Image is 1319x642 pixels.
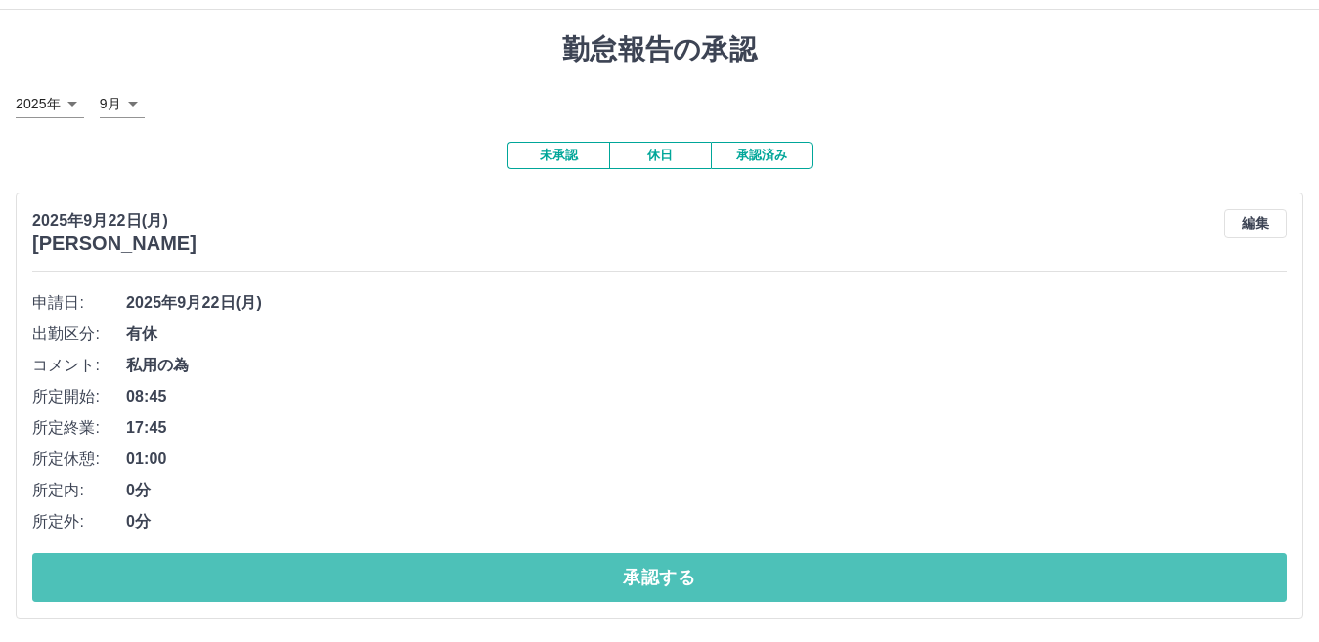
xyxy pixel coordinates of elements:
span: 所定外: [32,510,126,534]
button: 編集 [1224,209,1287,238]
span: 所定開始: [32,385,126,408]
span: 所定休憩: [32,448,126,471]
button: 承認済み [711,142,813,169]
h1: 勤怠報告の承認 [16,33,1303,66]
button: 承認する [32,553,1287,602]
span: 出勤区分: [32,322,126,346]
span: 0分 [126,510,1287,534]
p: 2025年9月22日(月) [32,209,197,233]
div: 2025年 [16,90,84,118]
span: 申請日: [32,291,126,315]
span: 有休 [126,322,1287,346]
span: コメント: [32,354,126,377]
div: 9月 [100,90,145,118]
span: 私用の為 [126,354,1287,377]
span: 01:00 [126,448,1287,471]
span: 2025年9月22日(月) [126,291,1287,315]
span: 所定終業: [32,416,126,440]
span: 08:45 [126,385,1287,408]
button: 休日 [609,142,711,169]
span: 0分 [126,479,1287,502]
h3: [PERSON_NAME] [32,233,197,255]
span: 17:45 [126,416,1287,440]
span: 所定内: [32,479,126,502]
button: 未承認 [507,142,609,169]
